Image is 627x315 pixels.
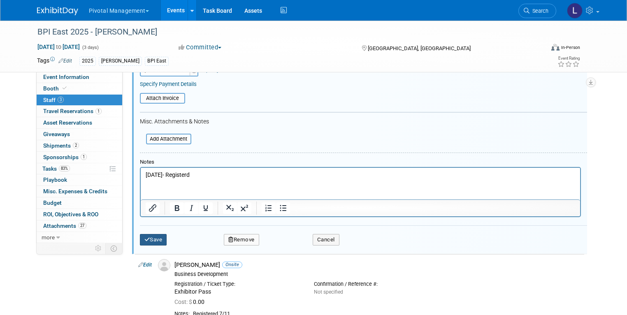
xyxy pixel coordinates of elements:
[73,142,79,148] span: 2
[59,165,70,171] span: 83%
[35,25,534,39] div: BPI East 2025 - [PERSON_NAME]
[37,232,122,243] a: more
[224,234,259,246] button: Remove
[174,281,302,287] div: Registration / Ticket Type:
[42,165,70,172] span: Tasks
[78,222,86,229] span: 27
[43,222,86,229] span: Attachments
[43,176,67,183] span: Playbook
[37,197,122,208] a: Budget
[58,58,72,64] a: Edit
[158,259,170,271] img: Associate-Profile-5.png
[174,288,302,296] div: Exhibitor Pass
[37,163,122,174] a: Tasks83%
[43,108,102,114] span: Travel Reservations
[43,211,98,218] span: ROI, Objectives & ROO
[529,8,548,14] span: Search
[276,202,290,214] button: Bullet list
[37,43,80,51] span: [DATE] [DATE]
[203,67,246,73] a: Specify Cost Center
[140,234,167,246] button: Save
[237,202,251,214] button: Superscript
[223,202,237,214] button: Subscript
[174,261,581,269] div: [PERSON_NAME]
[105,243,122,254] td: Toggle Event Tabs
[199,202,213,214] button: Underline
[37,72,122,83] a: Event Information
[314,281,441,287] div: Confirmation / Reference #:
[58,97,64,103] span: 3
[500,43,580,55] div: Event Format
[567,3,583,19] img: Leslie Pelton
[184,202,198,214] button: Italic
[37,209,122,220] a: ROI, Objectives & ROO
[561,44,580,51] div: In-Person
[368,45,471,51] span: [GEOGRAPHIC_DATA], [GEOGRAPHIC_DATA]
[43,154,87,160] span: Sponsorships
[37,106,122,117] a: Travel Reservations1
[42,234,55,241] span: more
[37,7,78,15] img: ExhibitDay
[146,202,160,214] button: Insert/edit link
[174,271,581,278] div: Business Development
[141,168,580,199] iframe: Rich Text Area
[43,97,64,103] span: Staff
[222,262,242,268] span: Onsite
[81,45,99,50] span: (3 days)
[43,188,107,195] span: Misc. Expenses & Credits
[557,56,580,60] div: Event Rating
[37,152,122,163] a: Sponsorships1
[174,299,208,305] span: 0.00
[55,44,63,50] span: to
[63,86,67,90] i: Booth reservation complete
[37,56,72,66] td: Tags
[140,118,587,125] div: Misc. Attachments & Notes
[43,119,92,126] span: Asset Reservations
[314,289,343,295] span: Not specified
[37,140,122,151] a: Shipments2
[43,131,70,137] span: Giveaways
[37,220,122,232] a: Attachments27
[81,154,87,160] span: 1
[170,202,184,214] button: Bold
[43,85,68,92] span: Booth
[43,142,79,149] span: Shipments
[43,74,89,80] span: Event Information
[140,159,581,166] div: Notes
[262,202,276,214] button: Numbered list
[140,81,197,87] a: Specify Payment Details
[313,234,339,246] button: Cancel
[518,4,556,18] a: Search
[37,186,122,197] a: Misc. Expenses & Credits
[37,95,122,106] a: Staff3
[95,108,102,114] span: 1
[176,43,225,52] button: Committed
[43,199,62,206] span: Budget
[174,299,193,305] span: Cost: $
[145,57,169,65] div: BPI East
[91,243,106,254] td: Personalize Event Tab Strip
[138,262,152,268] a: Edit
[37,83,122,94] a: Booth
[37,129,122,140] a: Giveaways
[79,57,96,65] div: 2025
[551,44,560,51] img: Format-Inperson.png
[37,117,122,128] a: Asset Reservations
[99,57,142,65] div: [PERSON_NAME]
[37,174,122,185] a: Playbook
